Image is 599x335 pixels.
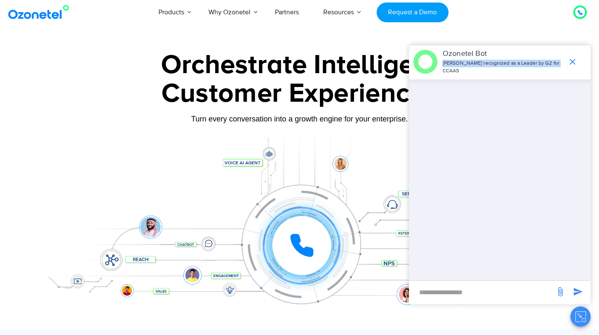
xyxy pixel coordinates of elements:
[570,283,586,300] span: send message
[37,52,562,79] div: Orchestrate Intelligent
[413,285,551,300] div: new-msg-input
[443,48,563,60] p: Ozonetel Bot
[413,50,438,74] img: header
[570,306,591,327] button: Close chat
[37,114,562,124] div: Turn every conversation into a growth engine for your enterprise.
[37,74,562,114] div: Customer Experiences
[377,3,449,22] a: Request a Demo
[564,53,581,70] span: end chat or minimize
[443,60,563,75] p: [PERSON_NAME] recognized as a Leader by G2 for CCAAS
[552,283,569,300] span: send message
